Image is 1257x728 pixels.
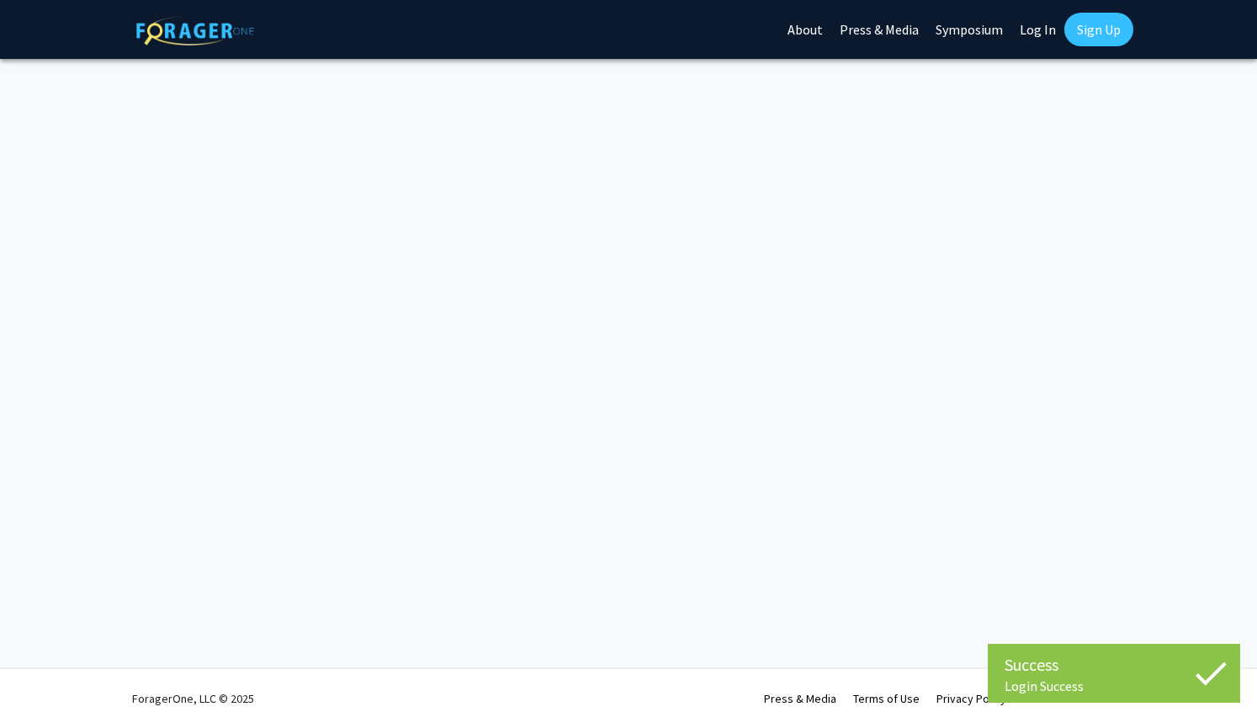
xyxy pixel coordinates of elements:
[1064,13,1133,46] a: Sign Up
[136,16,254,45] img: ForagerOne Logo
[1005,652,1223,678] div: Success
[764,691,836,706] a: Press & Media
[132,669,254,728] div: ForagerOne, LLC © 2025
[853,691,920,706] a: Terms of Use
[1005,678,1223,694] div: Login Success
[936,691,1006,706] a: Privacy Policy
